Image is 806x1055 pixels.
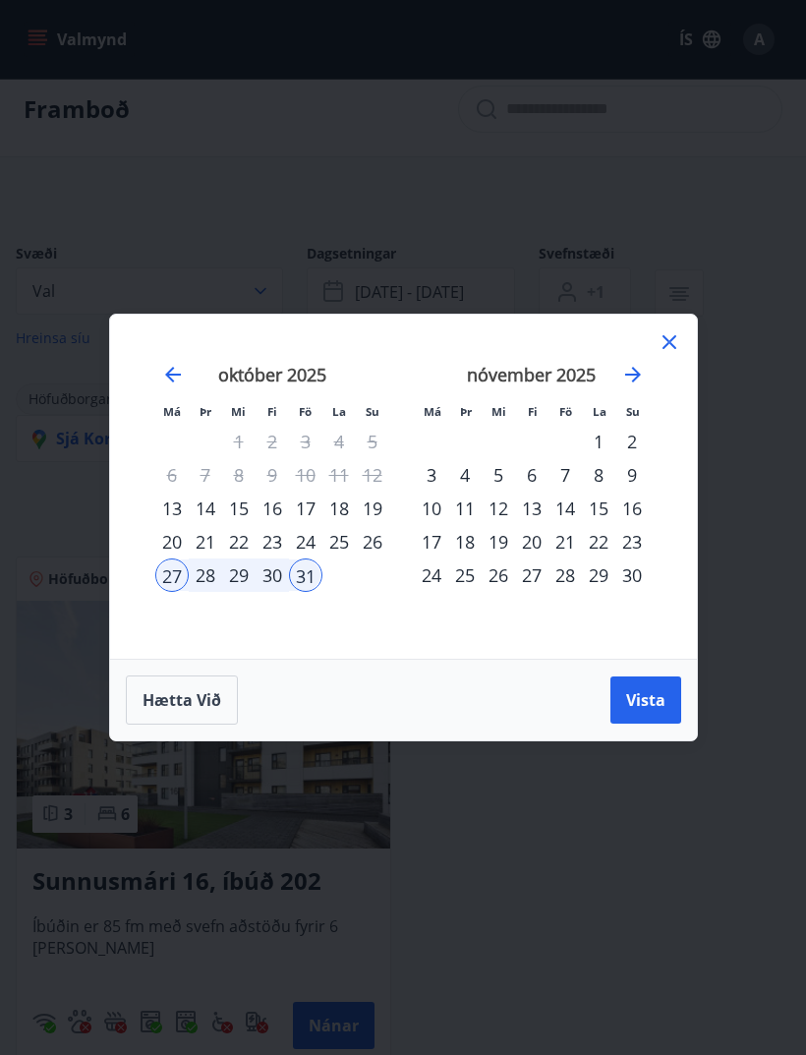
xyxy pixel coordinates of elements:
td: Not available. laugardagur, 11. október 2025 [322,458,356,492]
td: Not available. laugardagur, 4. október 2025 [322,425,356,458]
td: Choose sunnudagur, 9. nóvember 2025 as your check-out date. It’s available. [615,458,649,492]
td: Choose fimmtudagur, 6. nóvember 2025 as your check-out date. It’s available. [515,458,548,492]
div: 25 [448,558,482,592]
td: Not available. sunnudagur, 5. október 2025 [356,425,389,458]
td: Choose föstudagur, 17. október 2025 as your check-out date. It’s available. [289,492,322,525]
td: Choose þriðjudagur, 25. nóvember 2025 as your check-out date. It’s available. [448,558,482,592]
td: Choose laugardagur, 1. nóvember 2025 as your check-out date. It’s available. [582,425,615,458]
td: Selected. miðvikudagur, 29. október 2025 [222,558,256,592]
small: La [593,404,606,419]
td: Choose mánudagur, 3. nóvember 2025 as your check-out date. It’s available. [415,458,448,492]
td: Choose mánudagur, 10. nóvember 2025 as your check-out date. It’s available. [415,492,448,525]
td: Choose sunnudagur, 16. nóvember 2025 as your check-out date. It’s available. [615,492,649,525]
td: Choose miðvikudagur, 22. október 2025 as your check-out date. It’s available. [222,525,256,558]
div: 13 [515,492,548,525]
small: La [332,404,346,419]
td: Choose föstudagur, 24. október 2025 as your check-out date. It’s available. [289,525,322,558]
div: 9 [615,458,649,492]
td: Choose föstudagur, 7. nóvember 2025 as your check-out date. It’s available. [548,458,582,492]
small: Fö [299,404,312,419]
td: Choose þriðjudagur, 11. nóvember 2025 as your check-out date. It’s available. [448,492,482,525]
div: 2 [615,425,649,458]
div: 31 [289,558,322,592]
div: 24 [289,525,322,558]
div: 19 [482,525,515,558]
div: 4 [448,458,482,492]
small: Má [163,404,181,419]
td: Choose laugardagur, 15. nóvember 2025 as your check-out date. It’s available. [582,492,615,525]
div: 7 [548,458,582,492]
td: Choose laugardagur, 8. nóvember 2025 as your check-out date. It’s available. [582,458,615,492]
div: 21 [189,525,222,558]
td: Not available. fimmtudagur, 9. október 2025 [256,458,289,492]
div: 20 [155,525,189,558]
small: Su [366,404,379,419]
td: Choose laugardagur, 29. nóvember 2025 as your check-out date. It’s available. [582,558,615,592]
div: 14 [189,492,222,525]
small: Fö [559,404,572,419]
td: Not available. þriðjudagur, 7. október 2025 [189,458,222,492]
td: Choose mánudagur, 17. nóvember 2025 as your check-out date. It’s available. [415,525,448,558]
td: Not available. föstudagur, 10. október 2025 [289,458,322,492]
td: Selected as end date. föstudagur, 31. október 2025 [289,558,322,592]
td: Choose þriðjudagur, 18. nóvember 2025 as your check-out date. It’s available. [448,525,482,558]
td: Choose miðvikudagur, 12. nóvember 2025 as your check-out date. It’s available. [482,492,515,525]
td: Selected. þriðjudagur, 28. október 2025 [189,558,222,592]
td: Choose fimmtudagur, 20. nóvember 2025 as your check-out date. It’s available. [515,525,548,558]
td: Choose sunnudagur, 19. október 2025 as your check-out date. It’s available. [356,492,389,525]
div: 12 [482,492,515,525]
td: Choose föstudagur, 21. nóvember 2025 as your check-out date. It’s available. [548,525,582,558]
td: Choose sunnudagur, 23. nóvember 2025 as your check-out date. It’s available. [615,525,649,558]
td: Choose föstudagur, 28. nóvember 2025 as your check-out date. It’s available. [548,558,582,592]
small: Þr [460,404,472,419]
div: 25 [322,525,356,558]
div: 15 [222,492,256,525]
td: Choose fimmtudagur, 16. október 2025 as your check-out date. It’s available. [256,492,289,525]
div: 11 [448,492,482,525]
td: Choose miðvikudagur, 26. nóvember 2025 as your check-out date. It’s available. [482,558,515,592]
div: 18 [322,492,356,525]
div: 29 [222,558,256,592]
button: Hætta við [126,675,238,725]
td: Choose sunnudagur, 30. nóvember 2025 as your check-out date. It’s available. [615,558,649,592]
div: 23 [615,525,649,558]
td: Not available. föstudagur, 3. október 2025 [289,425,322,458]
small: Fi [267,404,277,419]
div: 10 [415,492,448,525]
div: 15 [582,492,615,525]
td: Not available. miðvikudagur, 1. október 2025 [222,425,256,458]
small: Su [626,404,640,419]
td: Choose mánudagur, 20. október 2025 as your check-out date. It’s available. [155,525,189,558]
div: Calendar [134,338,673,635]
strong: október 2025 [218,363,326,386]
div: 28 [548,558,582,592]
td: Choose þriðjudagur, 21. október 2025 as your check-out date. It’s available. [189,525,222,558]
td: Selected. fimmtudagur, 30. október 2025 [256,558,289,592]
small: Má [424,404,441,419]
div: 8 [582,458,615,492]
td: Choose mánudagur, 13. október 2025 as your check-out date. It’s available. [155,492,189,525]
td: Choose þriðjudagur, 14. október 2025 as your check-out date. It’s available. [189,492,222,525]
small: Fi [528,404,538,419]
div: 26 [482,558,515,592]
div: Move forward to switch to the next month. [621,363,645,386]
div: 22 [582,525,615,558]
td: Choose miðvikudagur, 5. nóvember 2025 as your check-out date. It’s available. [482,458,515,492]
small: Mi [491,404,506,419]
td: Choose laugardagur, 18. október 2025 as your check-out date. It’s available. [322,492,356,525]
td: Choose laugardagur, 25. október 2025 as your check-out date. It’s available. [322,525,356,558]
div: 16 [615,492,649,525]
div: 17 [289,492,322,525]
div: 5 [482,458,515,492]
div: 27 [155,558,189,592]
div: 22 [222,525,256,558]
div: 19 [356,492,389,525]
strong: nóvember 2025 [467,363,596,386]
div: 1 [582,425,615,458]
small: Þr [200,404,211,419]
td: Choose sunnudagur, 2. nóvember 2025 as your check-out date. It’s available. [615,425,649,458]
div: 3 [415,458,448,492]
div: 14 [548,492,582,525]
div: 13 [155,492,189,525]
div: 29 [582,558,615,592]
